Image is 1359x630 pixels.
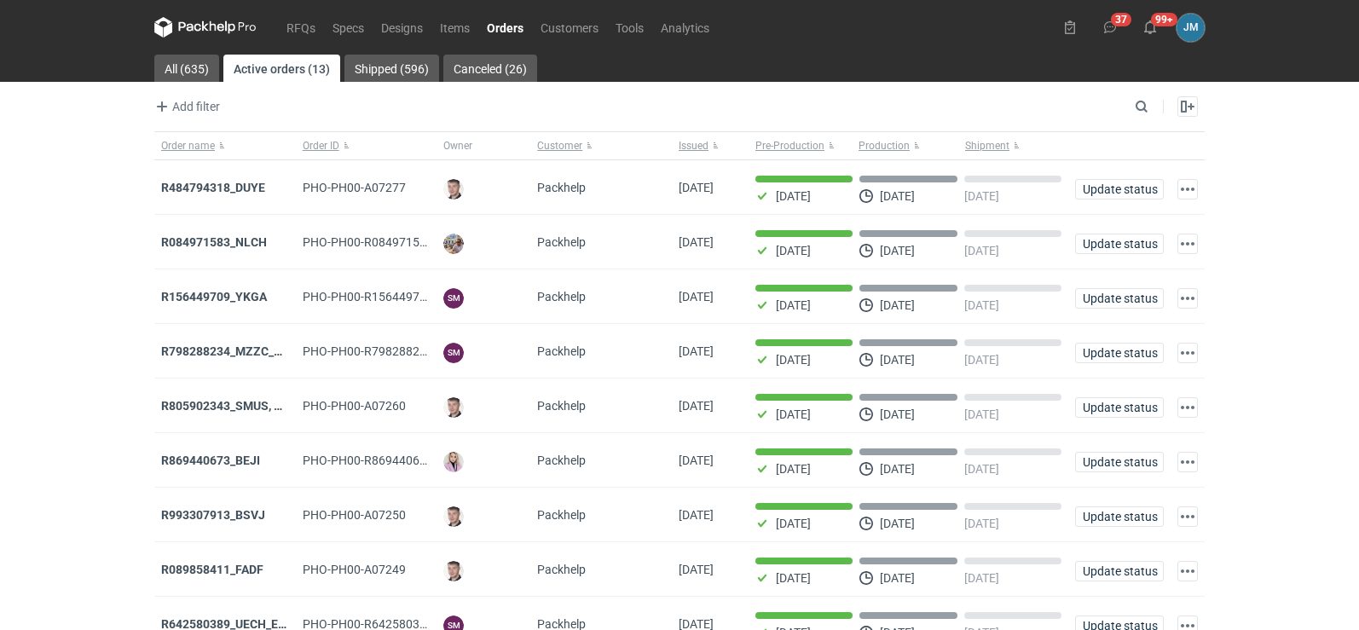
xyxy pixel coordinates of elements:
[880,462,915,476] p: [DATE]
[151,96,221,117] button: Add filter
[161,454,260,467] strong: R869440673_BEJI
[303,290,469,303] span: PHO-PH00-R156449709_YKGA
[303,508,406,522] span: PHO-PH00-A07250
[776,353,811,367] p: [DATE]
[1177,179,1198,199] button: Actions
[1136,14,1164,41] button: 99+
[530,132,672,159] button: Customer
[161,235,267,249] a: R084971583_NLCH
[964,298,999,312] p: [DATE]
[154,132,296,159] button: Order name
[679,181,714,194] span: 24/09/2025
[478,17,532,38] a: Orders
[537,181,586,194] span: Packhelp
[223,55,340,82] a: Active orders (13)
[607,17,652,38] a: Tools
[776,189,811,203] p: [DATE]
[537,508,586,522] span: Packhelp
[443,343,464,363] figcaption: SM
[964,244,999,257] p: [DATE]
[1096,14,1124,41] button: 37
[964,462,999,476] p: [DATE]
[776,517,811,530] p: [DATE]
[303,139,339,153] span: Order ID
[880,517,915,530] p: [DATE]
[443,506,464,527] img: Maciej Sikora
[880,353,915,367] p: [DATE]
[1083,456,1156,468] span: Update status
[776,244,811,257] p: [DATE]
[679,454,714,467] span: 19/09/2025
[1075,288,1164,309] button: Update status
[679,563,714,576] span: 18/09/2025
[859,139,910,153] span: Production
[1177,452,1198,472] button: Actions
[776,462,811,476] p: [DATE]
[1177,561,1198,581] button: Actions
[373,17,431,38] a: Designs
[278,17,324,38] a: RFQs
[1083,238,1156,250] span: Update status
[755,139,824,153] span: Pre-Production
[749,132,855,159] button: Pre-Production
[537,290,586,303] span: Packhelp
[1177,397,1198,418] button: Actions
[679,399,714,413] span: 22/09/2025
[1083,347,1156,359] span: Update status
[880,244,915,257] p: [DATE]
[161,181,265,194] a: R484794318_DUYE
[303,454,463,467] span: PHO-PH00-R869440673_BEJI
[161,139,215,153] span: Order name
[1075,452,1164,472] button: Update status
[964,189,999,203] p: [DATE]
[776,298,811,312] p: [DATE]
[303,181,406,194] span: PHO-PH00-A07277
[152,96,220,117] span: Add filter
[672,132,749,159] button: Issued
[537,344,586,358] span: Packhelp
[1075,506,1164,527] button: Update status
[443,55,537,82] a: Canceled (26)
[1131,96,1186,117] input: Search
[537,563,586,576] span: Packhelp
[964,353,999,367] p: [DATE]
[161,399,304,413] strong: R805902343_SMUS, XBDT
[1177,14,1205,42] figcaption: JM
[679,344,714,358] span: 22/09/2025
[344,55,439,82] a: Shipped (596)
[1177,14,1205,42] div: Joanna Myślak
[161,290,267,303] a: R156449709_YKGA
[880,189,915,203] p: [DATE]
[1075,179,1164,199] button: Update status
[537,139,582,153] span: Customer
[964,517,999,530] p: [DATE]
[443,397,464,418] img: Maciej Sikora
[1083,402,1156,413] span: Update status
[443,234,464,254] img: Michał Palasek
[431,17,478,38] a: Items
[161,563,263,576] strong: R089858411_FADF
[1083,565,1156,577] span: Update status
[679,508,714,522] span: 18/09/2025
[161,508,265,522] a: R993307913_BSVJ
[443,179,464,199] img: Maciej Sikora
[962,132,1068,159] button: Shipment
[1083,511,1156,523] span: Update status
[161,344,305,358] a: R798288234_MZZC_YZOD
[776,407,811,421] p: [DATE]
[880,571,915,585] p: [DATE]
[296,132,437,159] button: Order ID
[303,399,406,413] span: PHO-PH00-A07260
[1177,506,1198,527] button: Actions
[443,452,464,472] img: Klaudia Wiśniewska
[1075,234,1164,254] button: Update status
[1177,234,1198,254] button: Actions
[1083,292,1156,304] span: Update status
[303,235,470,249] span: PHO-PH00-R084971583_NLCH
[679,290,714,303] span: 23/09/2025
[303,563,406,576] span: PHO-PH00-A07249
